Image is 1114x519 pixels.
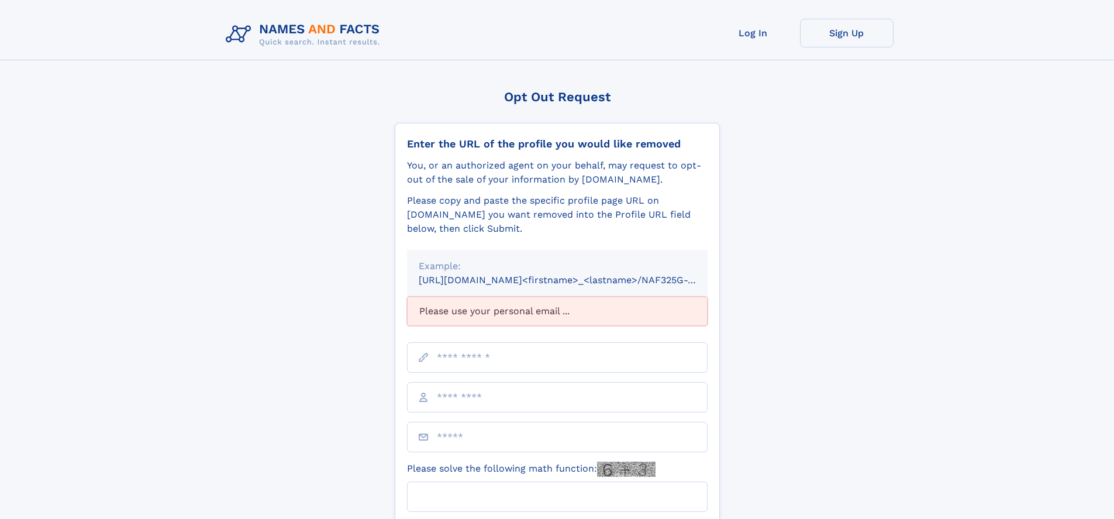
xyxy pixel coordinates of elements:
div: Please use your personal email ... [407,297,708,326]
div: You, or an authorized agent on your behalf, may request to opt-out of the sale of your informatio... [407,159,708,187]
div: Opt Out Request [395,90,720,104]
div: Enter the URL of the profile you would like removed [407,138,708,150]
div: Example: [419,259,696,273]
img: Logo Names and Facts [221,19,389,50]
small: [URL][DOMAIN_NAME]<firstname>_<lastname>/NAF325G-xxxxxxxx [419,274,730,286]
a: Log In [706,19,800,47]
label: Please solve the following math function: [407,462,656,477]
div: Please copy and paste the specific profile page URL on [DOMAIN_NAME] you want removed into the Pr... [407,194,708,236]
a: Sign Up [800,19,894,47]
